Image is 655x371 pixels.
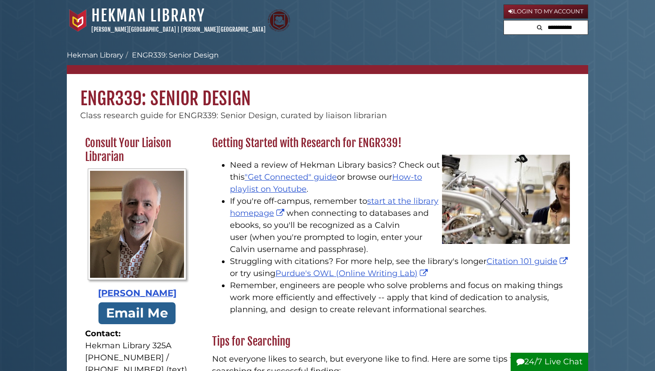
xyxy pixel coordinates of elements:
[85,287,189,300] div: [PERSON_NAME]
[80,111,387,120] span: Class research guide for ENGR339: Senior Design, curated by liaison librarian
[98,302,176,324] a: Email Me
[230,195,570,256] li: If you're off-campus, remember to when connecting to databases and ebooks, so you'll be recognize...
[85,328,189,340] strong: Contact:
[67,50,588,74] nav: breadcrumb
[504,4,588,19] a: Login to My Account
[245,172,337,182] a: "Get Connected" guide
[67,51,123,59] a: Hekman Library
[85,169,189,300] a: Profile Photo [PERSON_NAME]
[67,74,588,110] h1: ENGR339: Senior Design
[208,136,574,150] h2: Getting Started with Research for ENGR339!
[537,25,542,30] i: Search
[268,9,290,32] img: Calvin Theological Seminary
[132,51,219,59] a: ENGR339: Senior Design
[81,136,193,164] h2: Consult Your Liaison Librarian
[230,172,422,194] a: How-to playlist on Youtube
[67,9,89,32] img: Calvin University
[181,26,266,33] a: [PERSON_NAME][GEOGRAPHIC_DATA]
[177,26,180,33] span: |
[275,268,430,278] a: Purdue's OWL (Online Writing Lab)
[511,353,588,371] button: 24/7 Live Chat
[230,196,438,218] a: start at the library homepage
[230,159,570,195] li: Need a review of Hekman Library basics? Check out this or browse our .
[230,280,570,316] p: Remember, engineers are people who solve problems and focus on making things work more efficientl...
[88,169,186,280] img: Profile Photo
[91,26,176,33] a: [PERSON_NAME][GEOGRAPHIC_DATA]
[91,6,205,25] a: Hekman Library
[85,340,189,352] div: Hekman Library 325A
[208,334,574,349] h2: Tips for Searching
[230,256,570,280] li: Struggling with citations? For more help, see the library's longer or try using
[487,256,570,266] a: Citation 101 guide
[534,21,545,33] button: Search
